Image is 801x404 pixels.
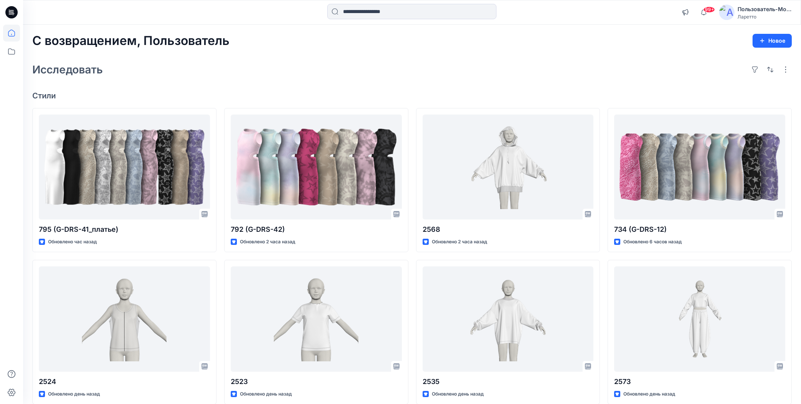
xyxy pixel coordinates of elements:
ya-tr-span: Стили [32,91,56,100]
p: 795 (G-DRS-41_платье) [39,224,210,235]
a: 2523 [231,266,402,371]
a: 2573 [614,266,785,371]
p: 2568 [423,224,594,235]
ya-tr-span: Исследовать [32,63,103,76]
ya-tr-span: Ларетто [738,14,756,20]
ya-tr-span: Обновлено 2 часа назад [240,239,295,244]
p: Обновлено день назад [240,390,292,398]
ya-tr-span: Обновлено 2 часа назад [432,239,487,244]
ya-tr-span: Обновлено час назад [48,239,97,244]
a: 734 (G-DRS-12) [614,115,785,219]
a: 2524 [39,266,210,371]
a: 792 (G-DRS-42) [231,115,402,219]
ya-tr-span: Обновлено день назад [48,391,100,397]
button: Новое [753,34,792,48]
img: аватар [719,5,734,20]
p: 2535 [423,376,594,387]
a: 2535 [423,266,594,371]
p: Обновлено день назад [623,390,675,398]
p: 2523 [231,376,402,387]
p: Обновлено день назад [432,390,484,398]
a: 2568 [423,115,594,219]
ya-tr-span: 734 (G-DRS-12) [614,225,667,233]
ya-tr-span: С возвращением, Пользователь [32,33,230,48]
p: 2573 [614,376,785,387]
p: 792 (G-DRS-42) [231,224,402,235]
a: 795 (G-DRS-41_платье) [39,115,210,219]
ya-tr-span: Обновлено 6 часов назад [623,239,682,244]
span: 99+ [703,7,715,13]
p: 2524 [39,376,210,387]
